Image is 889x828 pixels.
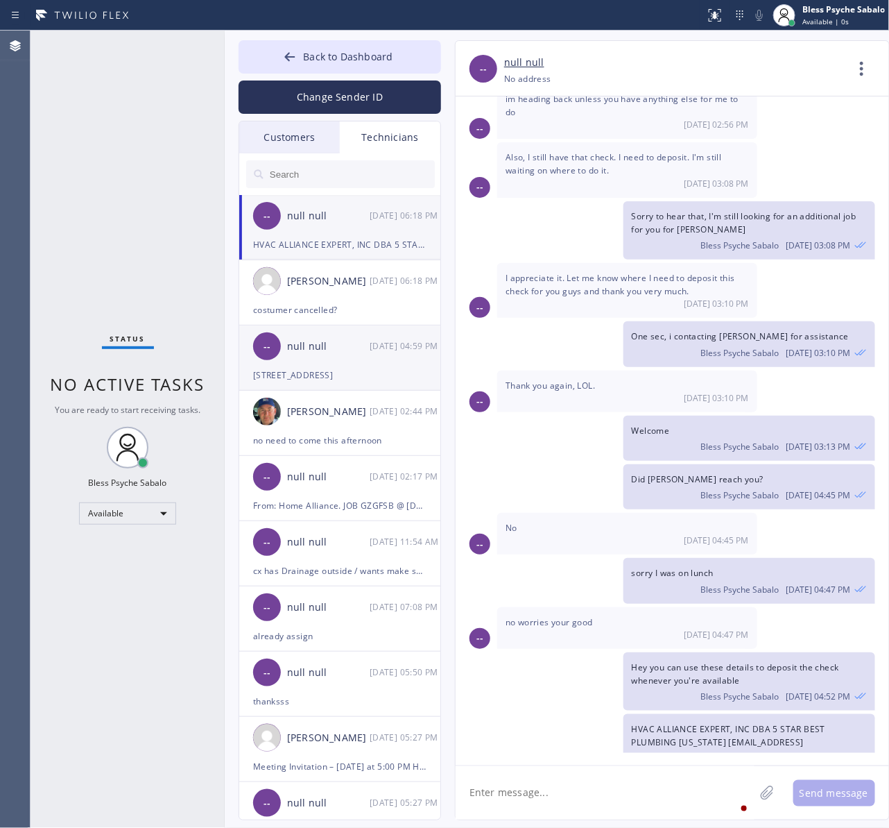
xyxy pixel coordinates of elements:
[287,273,370,289] div: [PERSON_NAME]
[476,300,483,316] span: --
[497,513,757,555] div: 09/05/2025 9:45 AM
[303,50,392,63] span: Back to Dashboard
[370,729,442,745] div: 09/04/2025 9:27 AM
[264,600,270,616] span: --
[506,380,595,391] span: Thank you again, LOL.
[287,600,370,616] div: null null
[253,563,426,579] div: cx has Drainage outside / wants make sure everything is clear before winter comes / [STREET_ADDRE...
[287,730,370,746] div: [PERSON_NAME]
[264,534,270,550] span: --
[497,84,757,139] div: 09/05/2025 9:56 AM
[51,373,205,396] span: No active tasks
[786,489,851,501] span: [DATE] 04:45 PM
[370,208,442,223] div: 09/05/2025 9:18 AM
[632,330,849,342] span: One sec, i contacting [PERSON_NAME] for assistance
[476,179,483,195] span: --
[370,599,442,615] div: 09/05/2025 9:08 AM
[239,40,441,74] button: Back to Dashboard
[623,714,875,786] div: 09/05/2025 9:18 AM
[253,628,426,644] div: already assign
[701,347,779,359] span: Bless Psyche Sabalo
[476,630,483,646] span: --
[632,661,839,686] span: Hey you can use these details to deposit the check whenever you're available
[506,522,517,534] span: No
[623,652,875,711] div: 09/05/2025 9:52 AM
[701,584,779,595] span: Bless Psyche Sabalo
[506,272,735,297] span: I appreciate it. Let me know where I need to deposit this check for you guys and thank you very m...
[287,665,370,681] div: null null
[253,693,426,709] div: thanksss
[370,403,442,419] div: 09/05/2025 9:44 AM
[701,441,779,453] span: Bless Psyche Sabalo
[370,664,442,680] div: 09/04/2025 9:50 AM
[480,61,487,77] span: --
[287,795,370,811] div: null null
[264,208,270,224] span: --
[253,237,426,253] div: HVAC ALLIANCE EXPERT, INC DBA 5 STAR BEST PLUMBING [US_STATE] [EMAIL_ADDRESS][DOMAIN_NAME] [STREE...
[632,723,854,761] span: HVAC ALLIANCE EXPERT, INC DBA 5 STAR BEST PLUMBING [US_STATE] [EMAIL_ADDRESS][DOMAIN_NAME] [STREE...
[497,607,757,649] div: 09/05/2025 9:47 AM
[684,178,749,189] span: [DATE] 03:08 PM
[701,239,779,251] span: Bless Psyche Sabalo
[504,55,544,71] a: null null
[684,534,749,546] span: [DATE] 04:45 PM
[623,321,875,366] div: 09/05/2025 9:10 AM
[287,534,370,550] div: null null
[79,502,176,525] div: Available
[287,469,370,485] div: null null
[786,347,851,359] span: [DATE] 03:10 PM
[476,394,483,409] span: --
[476,121,483,137] span: --
[340,121,440,153] div: Technicians
[701,489,779,501] span: Bless Psyche Sabalo
[632,210,856,235] span: Sorry to hear that, I'm still looking for an additional job for you for [PERSON_NAME]
[793,780,875,806] button: Send message
[623,558,875,603] div: 09/05/2025 9:47 AM
[287,404,370,420] div: [PERSON_NAME]
[786,441,851,453] span: [DATE] 03:13 PM
[786,691,851,702] span: [DATE] 04:52 PM
[684,298,749,310] span: [DATE] 03:10 PM
[632,425,670,437] span: Welcome
[623,464,875,509] div: 09/05/2025 9:45 AM
[750,6,769,25] button: Mute
[802,3,885,15] div: Bless Psyche Sabalo
[497,142,757,197] div: 09/05/2025 9:08 AM
[253,724,281,752] img: user.png
[506,93,739,118] span: im heading back unless you have anything else for me to do
[370,534,442,550] div: 09/05/2025 9:54 AM
[684,629,749,641] span: [DATE] 04:47 PM
[506,151,722,176] span: Also, I still have that check. I need to deposit. I'm still waiting on where to do it.
[504,71,551,87] div: No address
[632,567,714,579] span: sorry I was on lunch
[253,759,426,775] div: Meeting Invitation – [DATE] at 5:00 PM Hi Team, Just a reminder that we have a meeting scheduled ...
[623,201,875,260] div: 09/05/2025 9:08 AM
[239,121,340,153] div: Customers
[684,119,749,130] span: [DATE] 02:56 PM
[268,160,435,188] input: Search
[370,468,442,484] div: 09/05/2025 9:17 AM
[253,267,281,295] img: user.png
[287,339,370,355] div: null null
[253,398,281,425] img: eb1005bbae17aab9b5e109a2067821b9.jpg
[632,473,763,485] span: Did [PERSON_NAME] reach you?
[110,334,146,344] span: Status
[684,392,749,404] span: [DATE] 03:10 PM
[506,616,593,628] span: no worries your good
[786,239,851,251] span: [DATE] 03:08 PM
[476,536,483,552] span: --
[253,498,426,514] div: From: Home Alliance. JOB GZGFSB @ [DATE] 12 pm [PERSON_NAME] [STREET_ADDRESS] [PHONE_NUMBER] Book...
[623,416,875,461] div: 09/05/2025 9:13 AM
[55,404,200,416] span: You are ready to start receiving tasks.
[264,469,270,485] span: --
[786,584,851,595] span: [DATE] 04:47 PM
[370,273,442,289] div: 09/05/2025 9:18 AM
[253,302,426,318] div: costumer cancelled?
[253,432,426,448] div: no need to come this afternoon
[264,339,270,355] span: --
[497,371,757,412] div: 09/05/2025 9:10 AM
[701,691,779,702] span: Bless Psyche Sabalo
[253,367,426,383] div: [STREET_ADDRESS]
[239,81,441,114] button: Change Sender ID
[89,477,167,489] div: Bless Psyche Sabalo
